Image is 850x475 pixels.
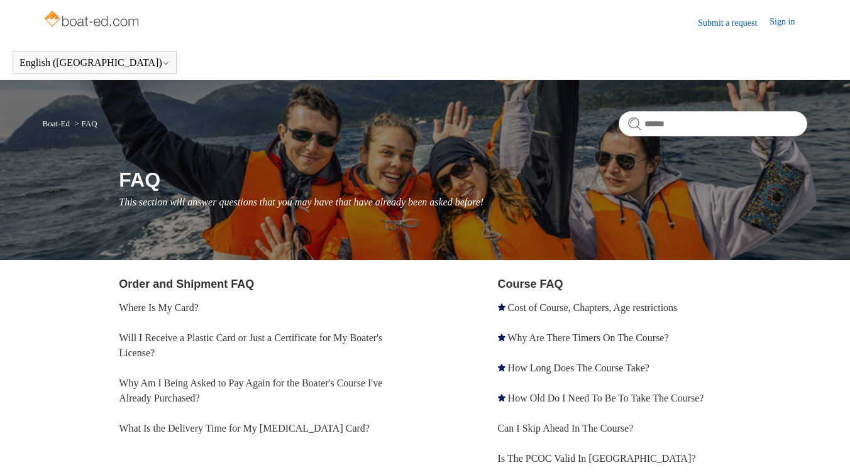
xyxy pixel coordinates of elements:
h1: FAQ [119,165,807,195]
a: Why Are There Timers On The Course? [507,332,668,343]
a: Why Am I Being Asked to Pay Again for the Boater's Course I've Already Purchased? [119,378,382,403]
a: Course FAQ [498,278,563,290]
a: Is The PCOC Valid In [GEOGRAPHIC_DATA]? [498,453,696,464]
input: Search [619,111,807,136]
svg: Promoted article [498,394,505,401]
button: English ([GEOGRAPHIC_DATA]) [19,57,170,68]
a: How Old Do I Need To Be To Take The Course? [508,393,704,403]
a: Where Is My Card? [119,302,199,313]
svg: Promoted article [498,303,505,311]
a: Boat-Ed [43,119,70,128]
a: Submit a request [698,16,770,30]
svg: Promoted article [498,364,505,371]
li: FAQ [72,119,97,128]
a: Cost of Course, Chapters, Age restrictions [508,302,678,313]
a: Will I Receive a Plastic Card or Just a Certificate for My Boater's License? [119,332,382,358]
p: This section will answer questions that you may have that have already been asked before! [119,195,807,210]
a: How Long Does The Course Take? [508,363,649,373]
a: Can I Skip Ahead In The Course? [498,423,634,434]
div: Live chat [808,433,841,466]
a: What Is the Delivery Time for My [MEDICAL_DATA] Card? [119,423,370,434]
li: Boat-Ed [43,119,72,128]
img: Boat-Ed Help Center home page [43,8,143,33]
a: Order and Shipment FAQ [119,278,254,290]
a: Sign in [770,15,807,30]
svg: Promoted article [498,334,505,341]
